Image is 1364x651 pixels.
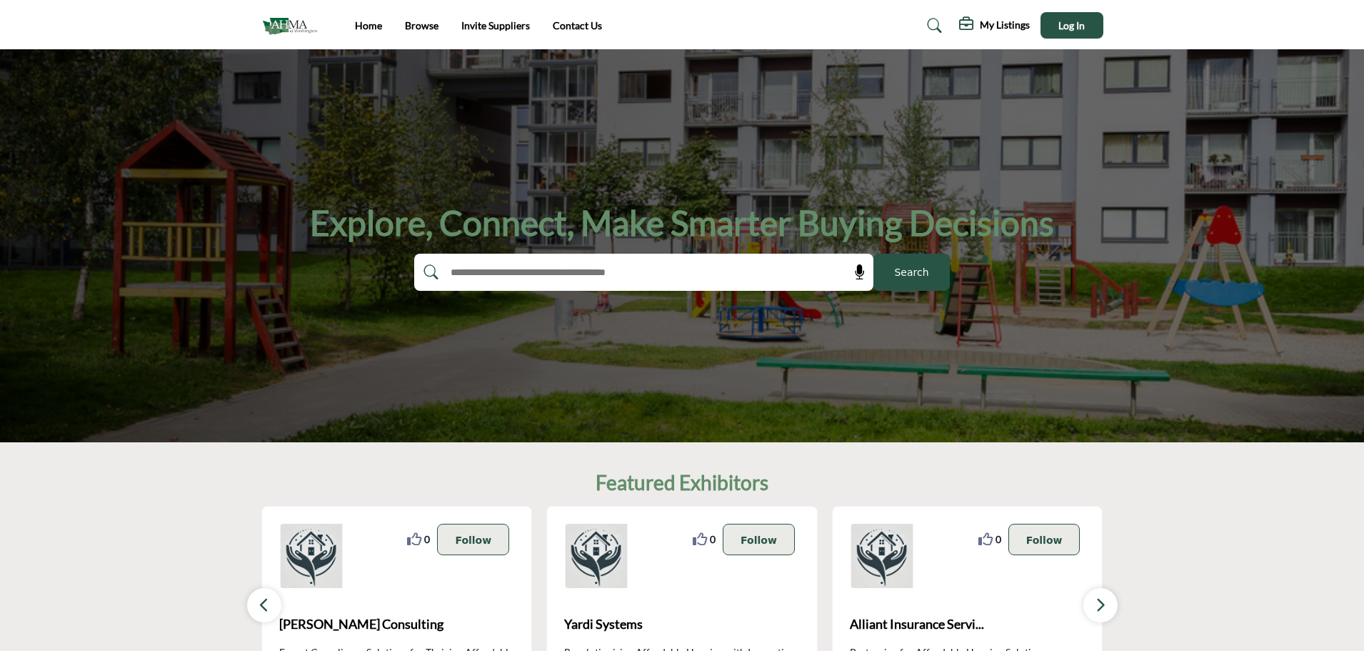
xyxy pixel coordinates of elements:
span: 0 [996,532,1001,547]
span: Log In [1058,19,1085,31]
span: Search [894,265,928,280]
a: Yardi Systems [564,605,800,644]
img: Sheila King Consulting [279,524,343,588]
span: 0 [424,532,430,547]
p: Follow [741,532,777,547]
p: Follow [455,532,491,547]
button: Follow [723,524,795,555]
h5: My Listings [980,19,1030,31]
span: Yardi Systems [564,615,800,634]
h1: Explore, Connect, Make Smarter Buying Decisions [310,201,1054,245]
a: Alliant Insurance Servi... [850,605,1085,644]
b: Alliant Insurance Services [850,605,1085,644]
img: Site Logo [261,14,325,37]
div: My Listings [959,17,1030,34]
button: Log In [1040,12,1103,39]
a: Contact Us [553,19,602,31]
button: Search [873,254,950,291]
span: Alliant Insurance Servi... [850,615,1085,634]
a: Home [355,19,382,31]
img: Yardi Systems [564,524,628,588]
button: Follow [437,524,509,555]
p: Follow [1026,532,1063,547]
img: Alliant Insurance Services [850,524,914,588]
a: Invite Suppliers [461,19,530,31]
a: [PERSON_NAME] Consulting [279,605,515,644]
button: Follow [1008,524,1080,555]
b: Sheila King Consulting [279,605,515,644]
a: Browse [405,19,438,31]
span: 0 [710,532,716,547]
a: Search [913,14,951,37]
span: [PERSON_NAME] Consulting [279,615,515,634]
h2: Featured Exhibitors [596,471,768,495]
